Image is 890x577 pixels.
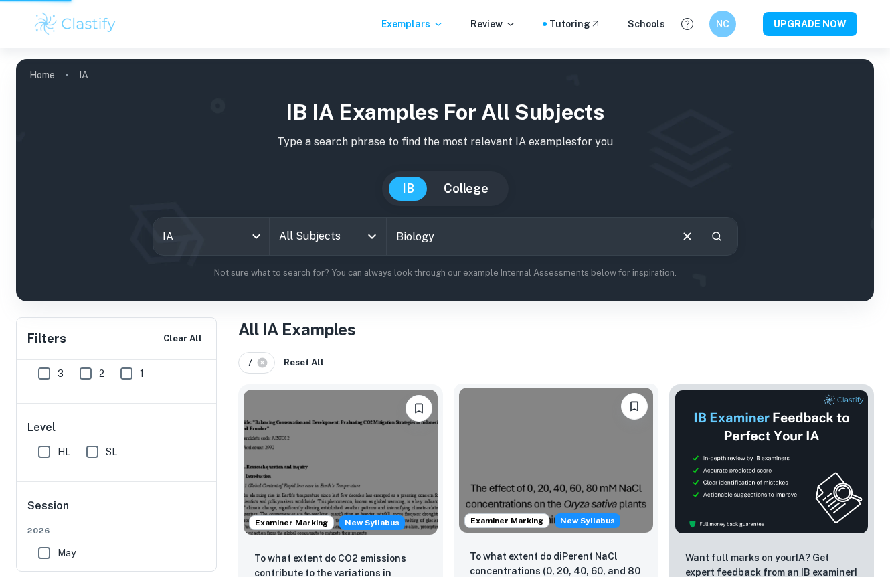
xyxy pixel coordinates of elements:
img: profile cover [16,59,874,301]
button: IB [389,177,428,201]
h6: Filters [27,329,66,348]
img: ESS IA example thumbnail: To what extent do diPerent NaCl concentr [459,388,653,533]
div: IA [153,218,270,255]
a: Home [29,66,55,84]
input: E.g. player arrangements, enthalpy of combustion, analysis of a big city... [387,218,669,255]
button: UPGRADE NOW [763,12,857,36]
button: Open [363,227,381,246]
h1: IB IA examples for all subjects [27,96,863,129]
button: Reset All [280,353,327,373]
p: Review [470,17,516,31]
button: Bookmark [406,395,432,422]
button: Clear All [160,329,205,349]
span: 1 [140,366,144,381]
button: Bookmark [621,393,648,420]
img: Clastify logo [33,11,118,37]
div: Starting from the May 2026 session, the ESS IA requirements have changed. We created this exempla... [339,515,405,530]
p: Not sure what to search for? You can always look through our example Internal Assessments below f... [27,266,863,280]
p: Type a search phrase to find the most relevant IA examples for you [27,134,863,150]
span: SL [106,444,117,459]
h6: Session [27,498,207,525]
span: New Syllabus [339,515,405,530]
span: HL [58,444,70,459]
p: IA [79,68,88,82]
h1: All IA Examples [238,317,874,341]
button: Search [705,225,728,248]
a: Tutoring [549,17,601,31]
span: 3 [58,366,64,381]
h6: Level [27,420,207,436]
div: 7 [238,352,275,374]
h6: NC [715,17,731,31]
span: May [58,546,76,560]
button: NC [709,11,736,37]
a: Schools [628,17,665,31]
span: Examiner Marking [250,517,333,529]
div: Starting from the May 2026 session, the ESS IA requirements have changed. We created this exempla... [555,513,620,528]
button: College [430,177,502,201]
img: Thumbnail [675,390,869,534]
span: Examiner Marking [465,515,549,527]
button: Clear [675,224,700,249]
img: ESS IA example thumbnail: To what extent do CO2 emissions contribu [244,390,438,535]
span: 2 [99,366,104,381]
span: 2026 [27,525,207,537]
button: Help and Feedback [676,13,699,35]
span: 7 [247,355,259,370]
p: Exemplars [381,17,444,31]
span: New Syllabus [555,513,620,528]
